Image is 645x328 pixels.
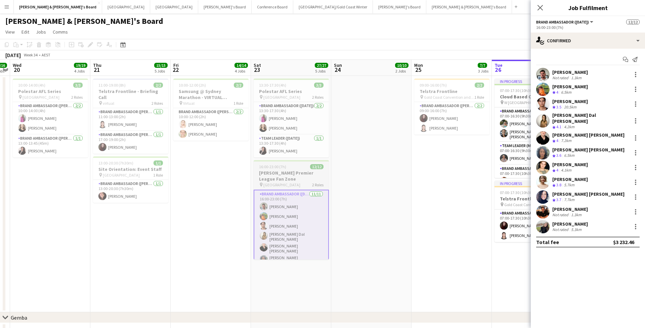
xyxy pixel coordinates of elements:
span: [GEOGRAPHIC_DATA] [23,95,59,100]
span: 4 [556,90,558,95]
a: Comms [50,28,71,36]
h3: Telstra Frontline - Briefing Call [93,88,168,100]
app-job-card: 11:00-19:00 (8h)2/2Telstra Frontline - Briefing Call virtual2 RolesBrand Ambassador ([PERSON_NAME... [93,79,168,154]
span: 26 [493,66,503,74]
span: 07:00-17:30 (10h30m) [500,88,537,93]
app-card-role: Brand Ambassador ([PERSON_NAME])2/209:00-16:00 (7h)[PERSON_NAME][PERSON_NAME] [414,102,489,135]
span: Week 34 [22,52,39,57]
app-card-role: Brand Ambassador ([PERSON_NAME])2/207:00-16:30 (9h30m)[PERSON_NAME][PERSON_NAME] [PERSON_NAME] [494,107,570,142]
div: 4 Jobs [74,68,87,74]
span: Mon [414,62,423,68]
app-card-role: Brand Ambassador ([PERSON_NAME])2/210:00-12:00 (2h)[PERSON_NAME][PERSON_NAME] [173,108,249,141]
span: 2 Roles [312,95,324,100]
button: Conference Board [252,0,293,13]
app-card-role: Brand Ambassador ([PERSON_NAME])2/210:00-14:00 (4h)[PERSON_NAME][PERSON_NAME] [13,102,88,135]
span: W [GEOGRAPHIC_DATA] [504,100,545,105]
div: Not rated [552,212,570,217]
span: Tue [494,62,503,68]
div: AEST [42,52,50,57]
span: 3.5 [556,104,561,109]
div: [PERSON_NAME] [PERSON_NAME] [552,147,625,153]
button: [GEOGRAPHIC_DATA]/Gold Coast Winter [293,0,373,13]
h3: Job Fulfilment [531,3,645,12]
span: 12/12 [626,19,640,25]
app-job-card: 10:00-12:00 (2h)2/2Samsung @ Sydney Marathon - VIRTUAL BRIEFING Virtual1 RoleBrand Ambassador ([P... [173,79,249,141]
div: Total fee [536,239,559,245]
app-job-card: 13:30-17:30 (4h)3/3Polestar AFL Series [GEOGRAPHIC_DATA]2 RolesBrand Ambassador ([DATE])2/213:30-... [254,79,329,157]
div: 5 Jobs [155,68,167,74]
div: 09:00-16:00 (7h)2/2Telstra Frontline Gold Coast Convention and Exhibition Centre1 RoleBrand Ambas... [414,79,489,135]
span: Fri [173,62,179,68]
app-job-card: 16:00-23:00 (7h)12/12[PERSON_NAME] Premier League Fan Zone [GEOGRAPHIC_DATA]2 RolesBrand Ambassad... [254,160,329,260]
button: [GEOGRAPHIC_DATA] [150,0,198,13]
div: [PERSON_NAME] [552,161,588,168]
app-job-card: In progress07:00-17:30 (10h30m)5/5Cloud Based Conference W [GEOGRAPHIC_DATA]3 RolesBrand Ambassad... [494,79,570,178]
div: 16:00-23:00 (7h) [536,25,640,30]
div: 1.3km [570,75,583,80]
span: 12/12 [310,164,324,169]
h3: Polestar AFL Series [254,88,329,94]
a: Edit [19,28,32,36]
app-card-role: Brand Ambassador ([DATE])2/213:30-17:30 (4h)[PERSON_NAME][PERSON_NAME] [254,102,329,135]
span: 2/2 [475,83,484,88]
span: 15/15 [154,63,168,68]
h3: Polestar AFL Series [13,88,88,94]
span: 1/1 [154,160,163,166]
h1: [PERSON_NAME] & [PERSON_NAME]'s Board [5,16,163,26]
span: 13:30-17:30 (4h) [259,83,286,88]
span: Gold Coast Convention and Exhibition Centre [424,95,474,100]
span: 16:00-23:00 (7h) [259,164,286,169]
div: [PERSON_NAME] [552,176,588,182]
div: [DATE] [5,52,21,58]
div: 4.2km [563,124,576,130]
span: 25 [413,66,423,74]
h3: Telstra Frontline [494,196,570,202]
h3: Telstra Frontline [414,88,489,94]
div: 7.7km [563,197,576,203]
div: 1.3km [570,212,583,217]
span: Jobs [36,29,46,35]
span: Gold Coast Convention and Exhibition Centre [504,202,555,207]
span: Comms [53,29,68,35]
div: $3 232.46 [613,239,634,245]
h3: Site Orientation: Event Staff [93,166,168,172]
span: 20 [12,66,21,74]
span: 3/3 [73,83,83,88]
div: In progress07:00-17:30 (10h30m)2/2Telstra Frontline Gold Coast Convention and Exhibition Centre1 ... [494,181,570,242]
app-job-card: 10:00-14:00 (4h)3/3Polestar AFL Series [GEOGRAPHIC_DATA]2 RolesBrand Ambassador ([PERSON_NAME])2/... [13,79,88,157]
div: 4.1km [560,168,573,173]
button: [PERSON_NAME]'s Board [373,0,426,13]
div: 3 Jobs [478,68,488,74]
span: Wed [13,62,21,68]
div: 2 Jobs [395,68,408,74]
span: 22 [172,66,179,74]
app-card-role: Team Leader ([DATE])1/113:30-17:30 (4h)[PERSON_NAME] [254,135,329,157]
h3: [PERSON_NAME] Premier League Fan Zone [254,170,329,182]
div: Gemba [11,314,27,321]
span: 2 Roles [71,95,83,100]
span: 24 [333,66,342,74]
span: 3.7 [556,197,561,202]
app-card-role: Team Leader (Mon - Fri)1/107:00-16:30 (9h30m)[PERSON_NAME] [494,142,570,165]
span: 4 [556,168,558,173]
div: [PERSON_NAME] [552,69,588,75]
div: [PERSON_NAME] [552,221,588,227]
app-card-role: Brand Ambassador ([PERSON_NAME])1/113:00-20:30 (7h30m)[PERSON_NAME] [93,180,168,203]
div: [PERSON_NAME] [PERSON_NAME] [552,191,625,197]
span: [GEOGRAPHIC_DATA] [263,95,300,100]
div: [PERSON_NAME] [552,98,588,104]
app-card-role: Brand Ambassador ([PERSON_NAME])1/117:00-19:00 (2h)[PERSON_NAME] [93,131,168,154]
div: 7.2km [560,138,573,144]
app-job-card: 13:00-20:30 (7h30m)1/1Site Orientation: Event Staff [GEOGRAPHIC_DATA]1 RoleBrand Ambassador ([PER... [93,156,168,203]
button: [PERSON_NAME]'s Board [198,0,252,13]
span: 2 Roles [152,101,163,106]
div: 6.5km [563,153,576,158]
span: 13:00-20:30 (7h30m) [98,160,133,166]
span: Edit [21,29,29,35]
div: 5.3km [570,227,583,232]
